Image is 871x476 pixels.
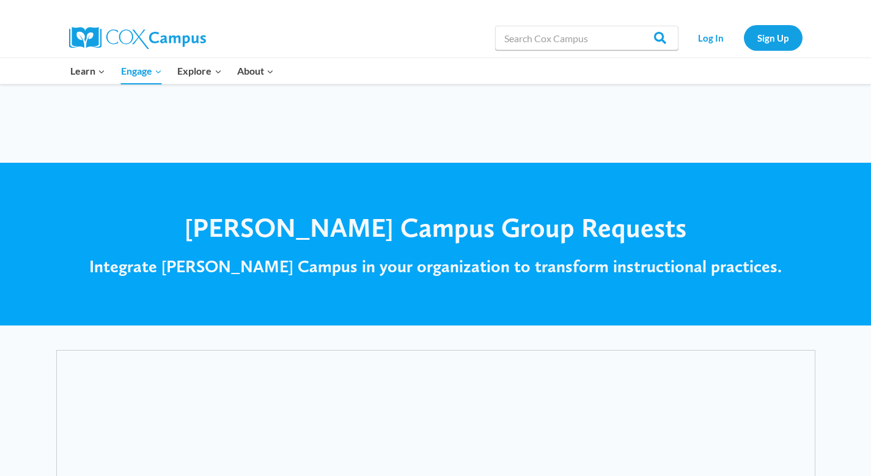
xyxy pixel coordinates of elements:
span: Explore [177,63,221,79]
span: Engage [121,63,162,79]
nav: Secondary Navigation [685,25,803,50]
nav: Primary Navigation [63,58,282,84]
span: Integrate [PERSON_NAME] Campus in your organization to transform instructional practices. [89,256,782,277]
span: Learn [70,63,105,79]
img: Cox Campus [69,27,206,49]
a: Log In [685,25,738,50]
span: [PERSON_NAME] Campus Group Requests [185,211,686,244]
a: Sign Up [744,25,803,50]
span: About [237,63,274,79]
input: Search Cox Campus [495,26,678,50]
